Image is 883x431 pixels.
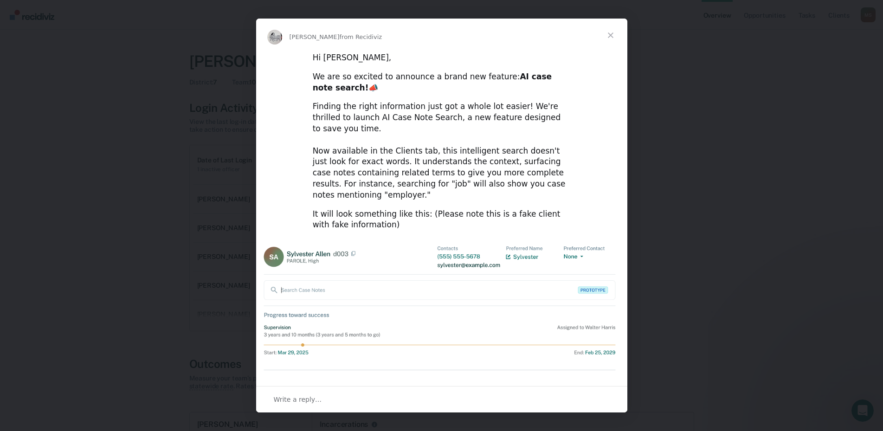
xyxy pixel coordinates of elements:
[267,30,282,45] img: Profile image for Kim
[594,19,627,52] span: Close
[313,101,571,200] div: Finding the right information just got a whole lot easier! We're thrilled to launch AI Case Note ...
[256,386,627,412] div: Open conversation and reply
[340,33,382,40] span: from Recidiviz
[313,209,571,231] div: It will look something like this: (Please note this is a fake client with fake information)
[313,72,552,92] b: AI case note search!
[274,393,322,405] span: Write a reply…
[290,33,340,40] span: [PERSON_NAME]
[313,71,571,94] div: We are so excited to announce a brand new feature: 📣
[313,52,571,64] div: Hi [PERSON_NAME],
